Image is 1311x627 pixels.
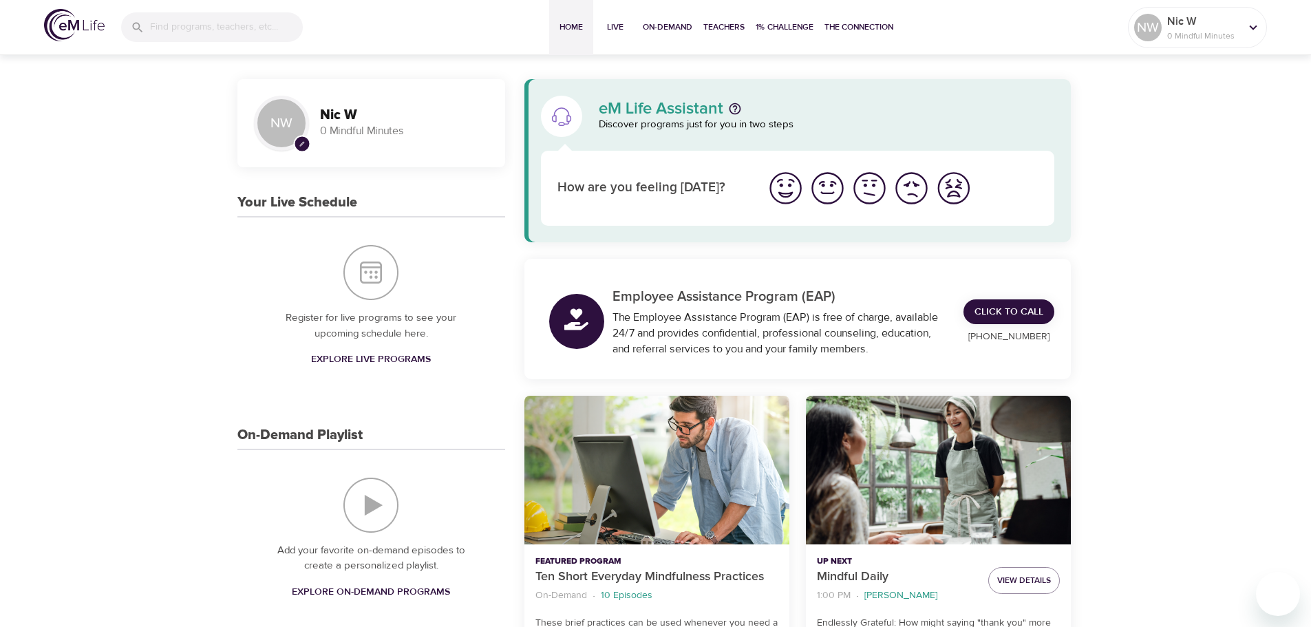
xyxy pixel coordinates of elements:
[286,580,456,605] a: Explore On-Demand Programs
[756,20,813,34] span: 1% Challenge
[343,245,398,300] img: Your Live Schedule
[1167,30,1240,42] p: 0 Mindful Minutes
[817,568,977,586] p: Mindful Daily
[535,555,778,568] p: Featured Program
[535,568,778,586] p: Ten Short Everyday Mindfulness Practices
[320,107,489,123] h3: Nic W
[265,310,478,341] p: Register for live programs to see your upcoming schedule here.
[824,20,893,34] span: The Connection
[974,304,1043,321] span: Click to Call
[856,586,859,605] li: ·
[343,478,398,533] img: On-Demand Playlist
[612,286,948,307] p: Employee Assistance Program (EAP)
[150,12,303,42] input: Find programs, teachers, etc...
[817,555,977,568] p: Up Next
[849,167,891,209] button: I'm feeling ok
[551,105,573,127] img: eM Life Assistant
[963,330,1054,344] p: [PHONE_NUMBER]
[320,123,489,139] p: 0 Mindful Minutes
[612,310,948,357] div: The Employee Assistance Program (EAP) is free of charge, available 24/7 and provides confidential...
[1167,13,1240,30] p: Nic W
[963,299,1054,325] a: Click to Call
[997,573,1051,588] span: View Details
[311,351,431,368] span: Explore Live Programs
[265,543,478,574] p: Add your favorite on-demand episodes to create a personalized playlist.
[555,20,588,34] span: Home
[1256,572,1300,616] iframe: Button to launch messaging window
[893,169,930,207] img: bad
[599,117,1055,133] p: Discover programs just for you in two steps
[932,167,974,209] button: I'm feeling worst
[306,347,436,372] a: Explore Live Programs
[557,178,748,198] p: How are you feeling [DATE]?
[765,167,807,209] button: I'm feeling great
[935,169,972,207] img: worst
[817,586,977,605] nav: breadcrumb
[599,100,723,117] p: eM Life Assistant
[767,169,804,207] img: great
[817,588,851,603] p: 1:00 PM
[807,167,849,209] button: I'm feeling good
[44,9,105,41] img: logo
[237,427,363,443] h3: On-Demand Playlist
[643,20,692,34] span: On-Demand
[864,588,937,603] p: [PERSON_NAME]
[988,567,1060,594] button: View Details
[891,167,932,209] button: I'm feeling bad
[535,588,587,603] p: On-Demand
[599,20,632,34] span: Live
[254,96,309,151] div: NW
[524,396,789,545] button: Ten Short Everyday Mindfulness Practices
[1134,14,1162,41] div: NW
[809,169,846,207] img: good
[593,586,595,605] li: ·
[601,588,652,603] p: 10 Episodes
[703,20,745,34] span: Teachers
[535,586,778,605] nav: breadcrumb
[292,584,450,601] span: Explore On-Demand Programs
[851,169,888,207] img: ok
[806,396,1071,545] button: Mindful Daily
[237,195,357,211] h3: Your Live Schedule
